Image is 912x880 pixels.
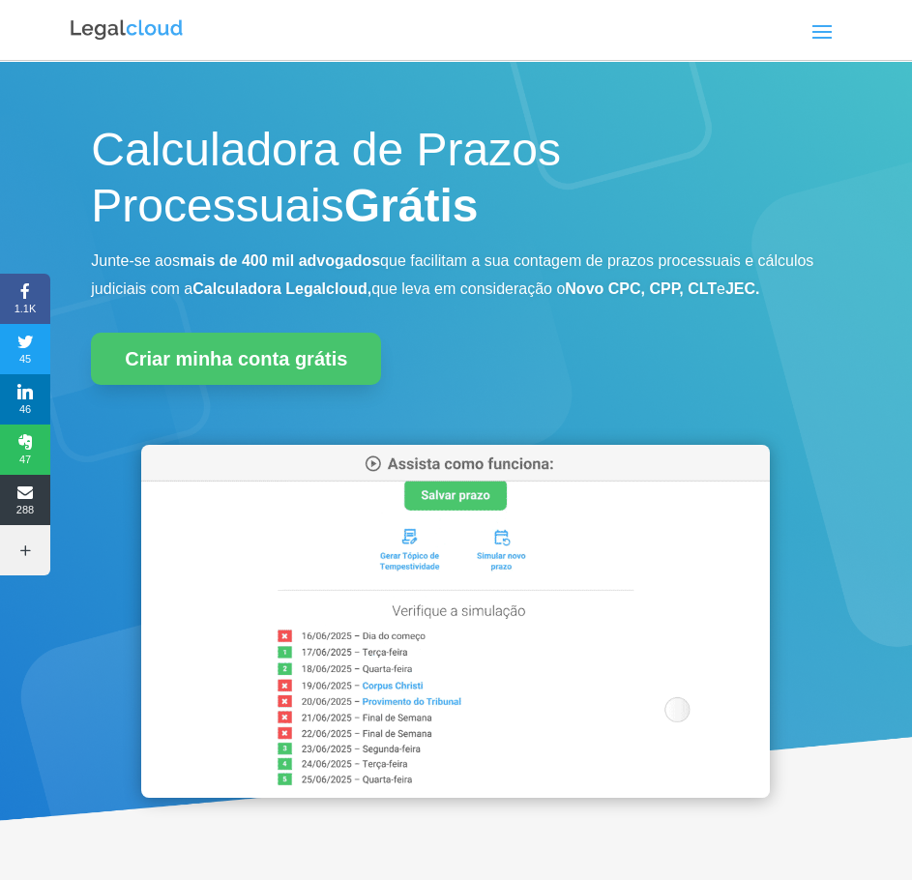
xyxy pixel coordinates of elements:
b: JEC. [725,280,760,297]
strong: Grátis [344,180,479,231]
p: Junte-se aos que facilitam a sua contagem de prazos processuais e cálculos judiciais com a que le... [91,248,820,304]
a: Criar minha conta grátis [91,333,381,385]
b: mais de 400 mil advogados [180,252,380,269]
h1: Calculadora de Prazos Processuais [91,122,820,243]
b: Novo CPC, CPP, CLT [565,280,717,297]
a: Calculadora de Prazos Processuais da Legalcloud [141,784,770,801]
img: Calculadora de Prazos Processuais da Legalcloud [141,445,770,798]
b: Calculadora Legalcloud, [192,280,371,297]
img: Logo da Legalcloud [69,17,185,43]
